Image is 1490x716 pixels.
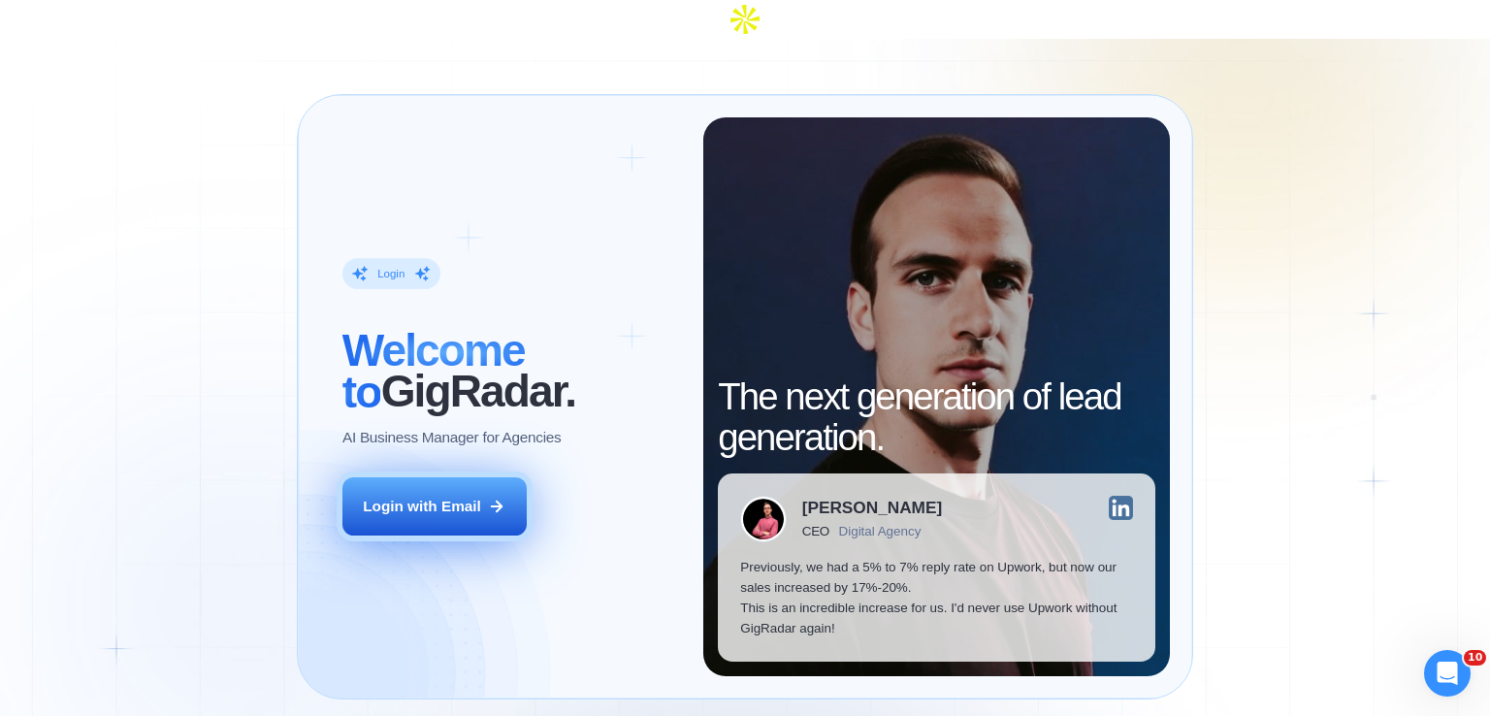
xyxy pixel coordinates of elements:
[342,427,561,447] p: AI Business Manager for Agencies
[342,330,681,411] h2: ‍ GigRadar.
[740,557,1133,639] p: Previously, we had a 5% to 7% reply rate on Upwork, but now our sales increased by 17%-20%. This ...
[1464,650,1486,666] span: 10
[718,376,1155,458] h2: The next generation of lead generation.
[377,267,405,281] div: Login
[839,524,922,538] div: Digital Agency
[1424,650,1471,697] iframe: Intercom live chat
[342,477,527,536] button: Login with Email
[342,325,525,416] span: Welcome to
[802,524,829,538] div: CEO
[363,496,481,516] div: Login with Email
[802,500,942,516] div: [PERSON_NAME]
